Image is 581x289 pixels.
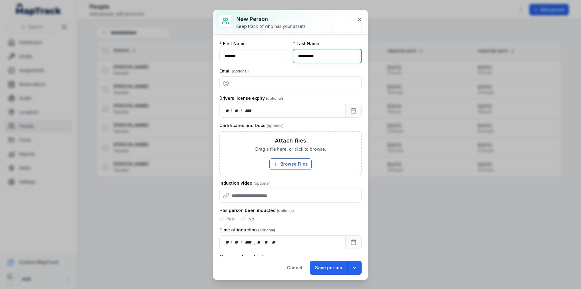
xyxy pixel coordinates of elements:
label: Email [219,68,249,74]
label: Yes [227,216,234,222]
div: hour, [256,239,262,245]
div: month, [233,108,241,114]
div: year, [243,108,254,114]
label: First Name [219,41,246,47]
div: day, [225,108,231,114]
div: / [231,108,233,114]
div: year, [243,239,254,245]
h3: Attach files [275,136,306,145]
div: minute, [263,239,269,245]
span: Drag a file here, or click to browse. [255,146,326,152]
button: Save person [310,261,347,275]
h3: New person [236,15,307,23]
div: / [231,239,233,245]
button: Cancel [282,261,307,275]
div: day, [225,239,231,245]
label: Induction video [219,180,271,186]
label: Drivers license expiry [219,95,283,101]
div: month, [233,239,241,245]
div: : [262,239,263,245]
div: Keep track of who has your assets. [236,23,307,29]
button: Browse Files [269,158,312,170]
label: Certificates and Docs [219,123,284,129]
div: / [241,108,243,114]
label: No [248,216,254,222]
div: , [254,239,256,245]
div: / [241,239,243,245]
label: Time of induction [219,227,275,233]
button: Calendar [345,104,362,118]
div: am/pm, [271,239,277,245]
label: Last Name [293,41,319,47]
label: Signature for induction [219,254,287,260]
button: Calendar [345,235,362,249]
label: Has person been inducted [219,207,294,213]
